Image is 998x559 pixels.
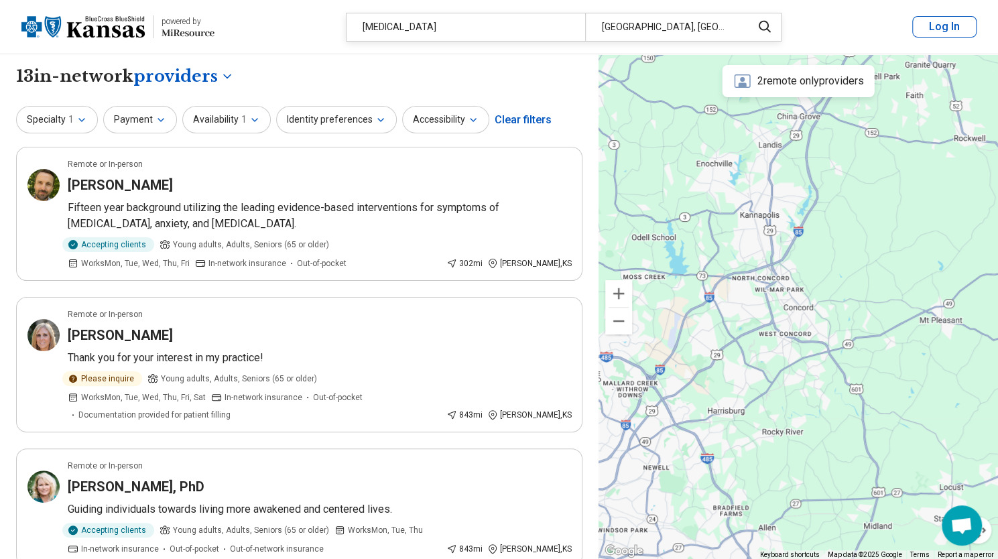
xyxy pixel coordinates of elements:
div: [PERSON_NAME] , KS [487,409,571,421]
span: providers [133,65,218,88]
button: Care options [133,65,234,88]
div: Accepting clients [62,523,154,538]
span: Map data ©2025 Google [828,551,902,558]
span: 1 [241,113,247,127]
span: Documentation provided for patient filling [78,409,231,421]
p: Remote or In-person [68,308,143,320]
span: Works Mon, Tue, Wed, Thu, Fri, Sat [81,391,206,403]
span: 1 [68,113,74,127]
div: Clear filters [495,104,552,136]
div: [GEOGRAPHIC_DATA], [GEOGRAPHIC_DATA] [585,13,744,41]
span: Works Mon, Tue, Thu [348,524,423,536]
div: Accepting clients [62,237,154,252]
div: [MEDICAL_DATA] [347,13,585,41]
div: [PERSON_NAME] , KS [487,543,571,555]
span: Out-of-network insurance [230,543,324,555]
div: Open chat [942,505,982,546]
div: powered by [162,15,214,27]
span: Out-of-pocket [170,543,219,555]
a: Blue Cross Blue Shield Kansaspowered by [21,11,214,43]
div: 2 remote only providers [723,65,875,97]
a: Report a map error [938,551,994,558]
span: Works Mon, Tue, Wed, Thu, Fri [81,257,190,269]
button: Availability1 [182,106,271,133]
button: Specialty1 [16,106,98,133]
div: 843 mi [446,543,482,555]
span: Young adults, Adults, Seniors (65 or older) [173,239,329,251]
h3: [PERSON_NAME] [68,326,173,345]
button: Identity preferences [276,106,397,133]
p: Thank you for your interest in my practice! [68,350,571,366]
span: Out-of-pocket [297,257,347,269]
button: Zoom in [605,280,632,307]
button: Zoom out [605,308,632,334]
p: Remote or In-person [68,158,143,170]
div: 302 mi [446,257,482,269]
h1: 13 in-network [16,65,234,88]
a: Terms (opens in new tab) [910,551,930,558]
div: Please inquire [62,371,142,386]
div: 843 mi [446,409,482,421]
span: In-network insurance [225,391,302,403]
h3: [PERSON_NAME], PhD [68,477,204,496]
button: Payment [103,106,177,133]
img: Blue Cross Blue Shield Kansas [21,11,145,43]
span: In-network insurance [208,257,286,269]
p: Fifteen year background utilizing the leading evidence-based interventions for symptoms of [MEDIC... [68,200,571,232]
p: Guiding individuals towards living more awakened and centered lives. [68,501,571,517]
p: Remote or In-person [68,460,143,472]
span: Out-of-pocket [313,391,363,403]
span: In-network insurance [81,543,159,555]
div: [PERSON_NAME] , KS [487,257,571,269]
button: Log In [912,16,977,38]
h3: [PERSON_NAME] [68,176,173,194]
span: Young adults, Adults, Seniors (65 or older) [173,524,329,536]
span: Young adults, Adults, Seniors (65 or older) [161,373,317,385]
button: Accessibility [402,106,489,133]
